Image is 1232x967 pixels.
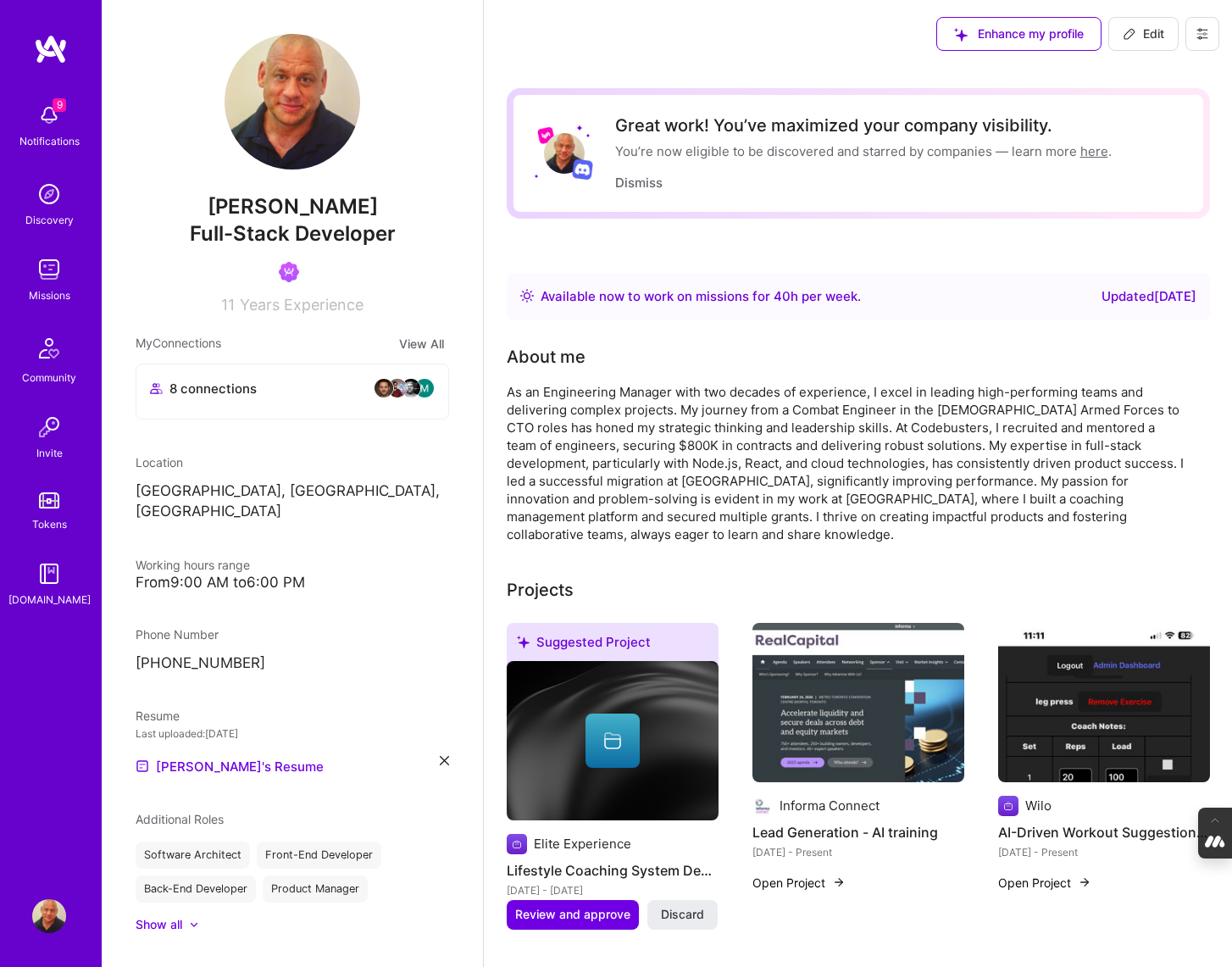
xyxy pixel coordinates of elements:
[544,133,585,174] img: User Avatar
[507,344,585,370] div: About me
[136,364,449,420] button: 8 connectionsavataravataravataravatar
[537,126,555,144] img: Lyft logo
[279,262,299,282] img: Been on Mission
[32,899,66,933] img: User Avatar
[507,623,719,668] div: Suggested Project
[998,796,1018,816] img: Company logo
[136,916,182,933] div: Show all
[936,17,1102,51] button: Enhance my profile
[136,653,449,674] p: [PHONE_NUMBER]
[136,574,449,592] div: From 9:00 AM to 6:00 PM
[515,906,630,923] span: Review and approve
[572,158,593,180] img: Discord logo
[22,369,76,386] div: Community
[752,874,846,892] button: Open Project
[136,842,250,869] div: Software Architect
[534,835,631,853] div: Elite Experience
[752,843,964,861] div: [DATE] - Present
[832,875,846,889] img: arrow-right
[136,194,449,220] span: [PERSON_NAME]
[32,410,66,444] img: Invite
[32,177,66,211] img: discovery
[25,211,74,229] div: Discovery
[752,796,773,816] img: Company logo
[507,577,574,603] div: Projects
[136,334,221,353] span: My Connections
[615,174,663,192] button: Dismiss
[136,759,149,773] img: Resume
[507,383,1185,543] div: As an Engineering Manager with two decades of experience, I excel in leading high-performing team...
[401,378,421,398] img: avatar
[150,382,163,395] i: icon Collaborator
[136,481,449,522] p: [GEOGRAPHIC_DATA], [GEOGRAPHIC_DATA], [GEOGRAPHIC_DATA]
[507,859,719,881] h4: Lifestyle Coaching System Development
[507,661,719,820] img: cover
[240,296,363,314] span: Years Experience
[136,453,449,471] div: Location
[136,875,256,903] div: Back-End Developer
[53,98,66,112] span: 9
[1108,17,1179,51] button: Edit
[507,881,719,899] div: [DATE] - [DATE]
[29,286,70,304] div: Missions
[998,623,1210,782] img: AI-Driven Workout Suggestion System
[374,378,394,398] img: avatar
[414,378,435,398] img: avatar
[32,557,66,591] img: guide book
[774,288,791,304] span: 40
[19,132,80,150] div: Notifications
[1102,286,1196,307] div: Updated [DATE]
[517,636,530,648] i: icon SuggestedTeams
[752,623,964,782] img: Lead Generation - AI training
[520,289,534,303] img: Availability
[136,725,449,742] div: Last uploaded: [DATE]
[1080,143,1108,159] a: here
[263,875,368,903] div: Product Manager
[1123,25,1164,42] span: Edit
[136,756,324,776] a: [PERSON_NAME]'s Resume
[36,444,63,462] div: Invite
[954,25,1084,42] span: Enhance my profile
[998,874,1091,892] button: Open Project
[661,906,704,923] span: Discard
[28,899,70,933] a: User Avatar
[136,812,224,826] span: Additional Roles
[507,834,527,854] img: Company logo
[225,34,360,170] img: User Avatar
[136,709,180,723] span: Resume
[221,296,235,314] span: 11
[190,221,396,246] span: Full-Stack Developer
[615,115,1112,136] div: Great work! You’ve maximized your company visibility.
[1078,875,1091,889] img: arrow-right
[541,286,861,307] div: Available now to work on missions for h per week .
[136,558,250,572] span: Working hours range
[32,98,66,132] img: bell
[954,28,968,42] i: icon SuggestedTeams
[34,34,68,64] img: logo
[507,900,639,929] button: Review and approve
[29,328,69,369] img: Community
[394,334,449,353] button: View All
[752,821,964,843] h4: Lead Generation - AI training
[8,591,91,609] div: [DOMAIN_NAME]
[780,797,880,814] div: Informa Connect
[998,843,1210,861] div: [DATE] - Present
[39,492,59,509] img: tokens
[615,142,1112,160] div: You’re now eligible to be discovered and starred by companies — learn more .
[169,380,257,397] span: 8 connections
[647,900,718,929] button: Discard
[440,756,449,765] i: icon Close
[998,821,1210,843] h4: AI-Driven Workout Suggestion System
[32,253,66,286] img: teamwork
[387,378,408,398] img: avatar
[257,842,381,869] div: Front-End Developer
[136,627,219,642] span: Phone Number
[32,515,67,533] div: Tokens
[1025,797,1052,814] div: Wilo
